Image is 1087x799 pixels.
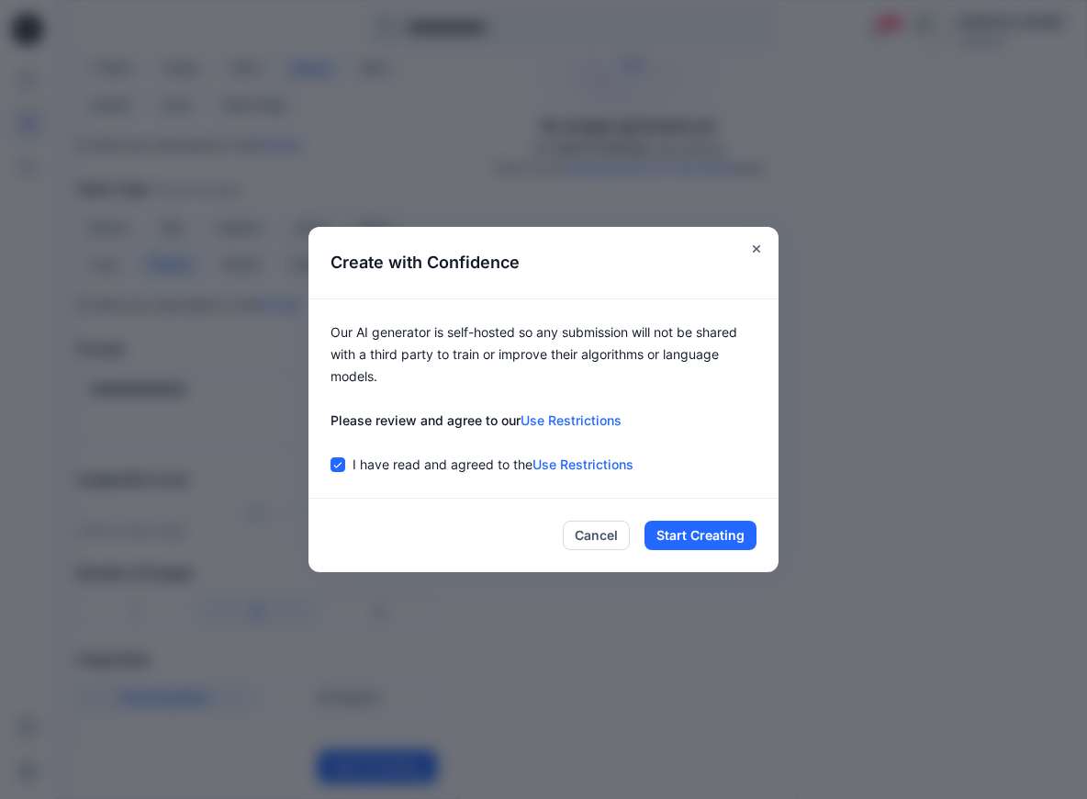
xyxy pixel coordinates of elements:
a: Use Restrictions [532,456,633,472]
div: Create with Confidence [308,227,779,298]
a: Use Restrictions [521,412,622,428]
p: I have read and agreed to the [353,454,633,476]
button: Start Creating [644,521,756,550]
p: Please review and agree to our [331,410,756,432]
p: Our AI generator is self-hosted so any submission will not be shared with a third party to train ... [331,321,756,388]
button: Close [742,234,771,264]
button: Cancel [563,521,630,550]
